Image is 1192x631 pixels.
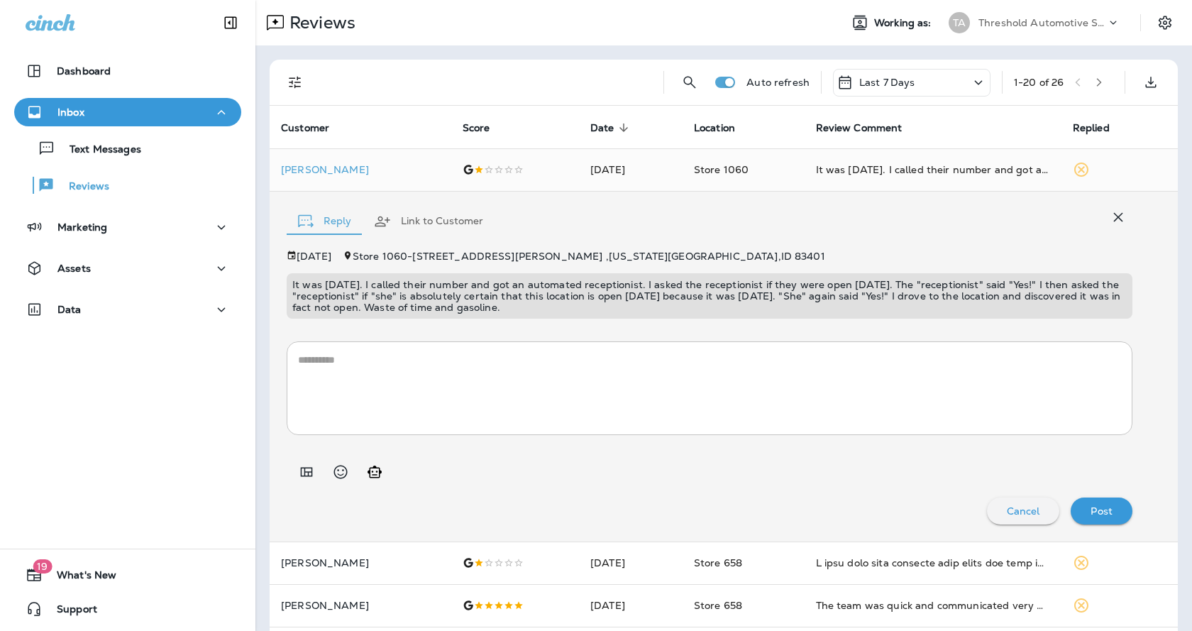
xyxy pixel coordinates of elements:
[14,170,241,200] button: Reviews
[1007,505,1040,517] p: Cancel
[14,57,241,85] button: Dashboard
[281,164,440,175] div: Click to view Customer Drawer
[694,122,735,134] span: Location
[746,77,810,88] p: Auto refresh
[694,163,749,176] span: Store 1060
[14,595,241,623] button: Support
[694,121,754,134] span: Location
[55,143,141,157] p: Text Messages
[1073,121,1128,134] span: Replied
[590,121,633,134] span: Date
[816,556,1050,570] div: I have used this location many times and feel like they do a good job except now I found my cabin...
[14,295,241,324] button: Data
[859,77,915,88] p: Last 7 Days
[579,584,683,627] td: [DATE]
[326,458,355,486] button: Select an emoji
[292,458,321,486] button: Add in a premade template
[816,163,1050,177] div: It was Labor Day. I called their number and got an automated receptionist. I asked the receptioni...
[1014,77,1064,88] div: 1 - 20 of 26
[43,569,116,586] span: What's New
[14,254,241,282] button: Assets
[57,65,111,77] p: Dashboard
[1152,10,1178,35] button: Settings
[949,12,970,33] div: TA
[33,559,52,574] span: 19
[281,557,440,569] p: [PERSON_NAME]
[978,17,1106,28] p: Threshold Automotive Service dba Grease Monkey
[281,121,348,134] span: Customer
[579,542,683,584] td: [DATE]
[55,180,109,194] p: Reviews
[579,148,683,191] td: [DATE]
[816,598,1050,613] div: The team was quick and communicated very well
[360,458,389,486] button: Generate AI response
[363,196,495,247] button: Link to Customer
[14,98,241,126] button: Inbox
[284,12,355,33] p: Reviews
[694,599,742,612] span: Store 658
[57,221,107,233] p: Marketing
[281,600,440,611] p: [PERSON_NAME]
[675,68,704,97] button: Search Reviews
[211,9,250,37] button: Collapse Sidebar
[43,603,97,620] span: Support
[287,196,363,247] button: Reply
[281,68,309,97] button: Filters
[816,122,903,134] span: Review Comment
[1071,498,1132,525] button: Post
[816,121,921,134] span: Review Comment
[57,263,91,274] p: Assets
[463,122,490,134] span: Score
[14,213,241,241] button: Marketing
[1137,68,1165,97] button: Export as CSV
[14,133,241,163] button: Text Messages
[281,122,329,134] span: Customer
[353,250,825,263] span: Store 1060 - [STREET_ADDRESS][PERSON_NAME] , [US_STATE][GEOGRAPHIC_DATA] , ID 83401
[463,121,509,134] span: Score
[281,164,440,175] p: [PERSON_NAME]
[1073,122,1110,134] span: Replied
[1091,505,1113,517] p: Post
[57,304,82,315] p: Data
[297,251,331,262] p: [DATE]
[292,279,1127,313] p: It was [DATE]. I called their number and got an automated receptionist. I asked the receptionist ...
[57,106,84,118] p: Inbox
[694,556,742,569] span: Store 658
[590,122,614,134] span: Date
[14,561,241,589] button: 19What's New
[874,17,934,29] span: Working as:
[987,498,1060,525] button: Cancel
